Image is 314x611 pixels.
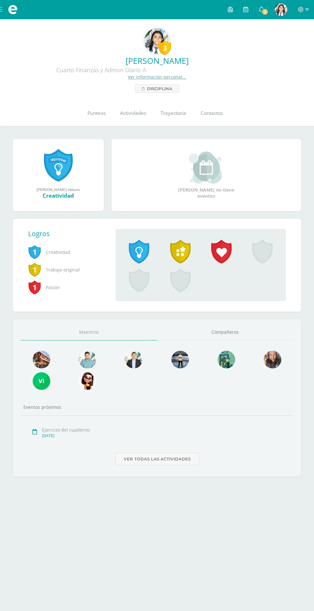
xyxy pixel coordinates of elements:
[42,427,286,433] div: Ejercicio del cuaderno
[261,8,269,15] span: 2
[33,372,50,390] img: 86ad762a06db99f3d783afd7c36c2468.png
[28,229,111,238] div: Logros
[264,351,281,368] img: d53a6cbdd07aaf83c60ff9fb8bbf0950.png
[174,151,238,199] div: [PERSON_NAME] no tiene eventos
[28,279,105,296] span: Pasión
[28,280,41,295] span: 1
[171,351,189,368] img: 62c276f9e5707e975a312ba56e3c64d5.png
[144,28,170,54] img: 3ffae7b37a7a1a15b526423be8a7ab00.png
[5,66,197,74] div: Cuarto Finanzas y Admon Diario A
[201,110,223,116] span: Contactos
[161,110,186,116] span: Trayectoria
[5,55,309,66] a: [PERSON_NAME]
[28,262,41,277] span: 1
[42,433,286,438] div: [DATE]
[218,351,235,368] img: f42db2dd1cd36b3b6e69d82baa85bd48.png
[80,100,113,126] a: Punteos
[275,3,287,16] img: c8b2554278c2aa8190328a3408ea909e.png
[147,85,172,92] span: Disciplina
[125,351,143,368] img: 2a5195d5bcc98d37e95be5160e929d36.png
[153,100,193,126] a: Trayectoria
[28,261,105,279] span: Trabajo original
[79,372,96,390] img: d582243b974c2045ac8dbc0446ec51e5.png
[193,100,230,126] a: Contactos
[19,192,97,199] div: Creatividad
[135,84,179,93] a: Disciplina
[113,100,153,126] a: Actividades
[79,351,96,368] img: 0f63e8005e7200f083a8d258add6f512.png
[115,453,199,465] a: Ver todas las actividades
[120,110,146,116] span: Actividades
[28,245,41,259] span: 1
[28,243,105,261] span: Creatividad
[128,74,186,80] a: Ver información personal...
[157,324,293,340] a: Compañeros
[33,351,50,368] img: e29994105dc3c498302d04bab28faecd.png
[21,324,157,340] a: Maestros
[189,151,224,184] img: event_small.png
[19,187,97,192] div: [PERSON_NAME] obtuvo
[158,40,171,55] div: 3
[21,404,293,410] div: Eventos próximos
[87,110,106,116] span: Punteos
